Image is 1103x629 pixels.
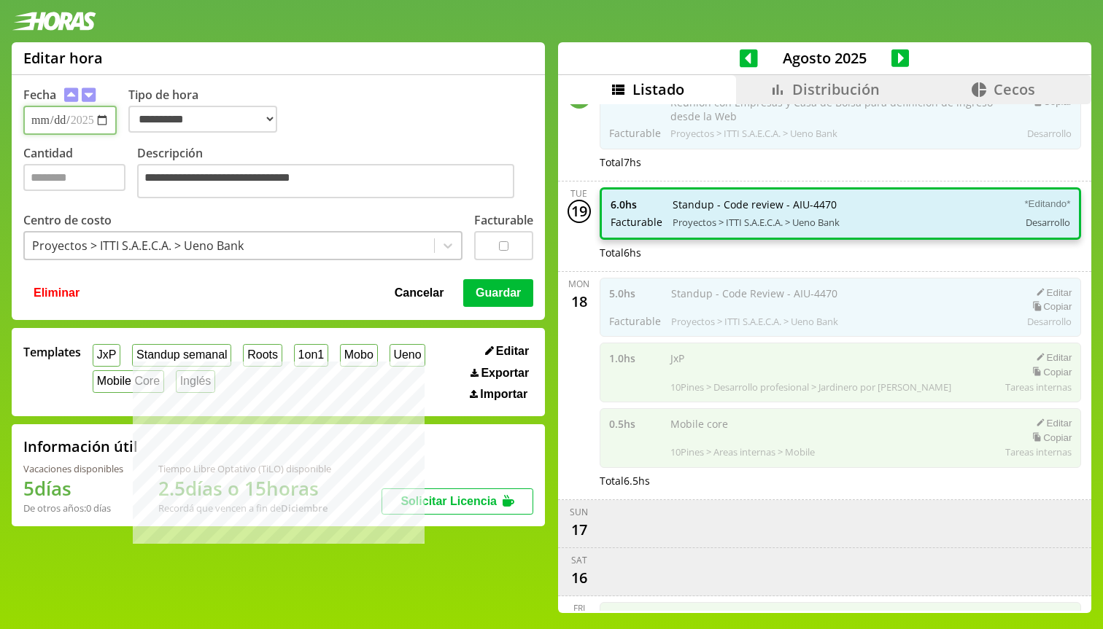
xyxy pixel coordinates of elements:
label: Centro de costo [23,212,112,228]
div: Recordá que vencen a fin de [158,501,331,515]
label: Fecha [23,87,56,103]
button: Eliminar [29,279,84,307]
div: Vacaciones disponibles [23,462,123,475]
h2: Información útil [23,437,138,456]
div: Tue [570,187,587,200]
label: Facturable [474,212,533,228]
button: Solicitar Licencia [382,488,533,515]
span: Editar [496,345,529,358]
label: Cantidad [23,145,137,202]
button: Ueno [390,344,426,367]
div: Sun [570,506,588,518]
div: Proyectos > ITTI S.A.E.C.A. > Ueno Bank [32,238,244,254]
button: Inglés [176,370,215,393]
div: 16 [568,566,591,590]
label: Descripción [137,145,533,202]
span: Importar [480,388,527,401]
div: Fri [573,602,585,614]
span: Solicitar Licencia [400,495,497,507]
span: Distribución [792,79,880,99]
button: Roots [243,344,282,367]
div: Total 7 hs [600,155,1082,169]
input: Cantidad [23,164,125,191]
h1: Editar hora [23,48,103,68]
h1: 5 días [23,475,123,501]
div: scrollable content [558,104,1091,611]
button: Guardar [463,279,533,307]
b: Diciembre [281,501,328,515]
button: Mobo [340,344,378,367]
div: Mon [568,278,589,290]
button: JxP [93,344,120,367]
div: 18 [568,290,591,313]
div: De otros años: 0 días [23,501,123,515]
span: Exportar [481,367,529,380]
select: Tipo de hora [128,106,277,133]
h1: 2.5 días o 15 horas [158,475,331,501]
div: Tiempo Libre Optativo (TiLO) disponible [158,462,331,475]
span: Templates [23,344,81,360]
span: Agosto 2025 [758,48,891,68]
button: Exportar [466,366,533,380]
button: Cancelar [390,279,449,307]
div: 17 [568,518,591,542]
div: Total 6 hs [600,246,1082,259]
button: Editar [481,344,533,359]
img: logotipo [12,12,96,31]
div: 19 [568,200,591,223]
div: Total 6.5 hs [600,474,1082,488]
div: Sat [571,554,587,566]
button: 1on1 [294,344,328,367]
textarea: Descripción [137,164,514,198]
button: Mobile Core [93,370,164,393]
button: Standup semanal [132,344,231,367]
span: Listado [632,79,684,99]
span: Cecos [994,79,1035,99]
label: Tipo de hora [128,87,289,135]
